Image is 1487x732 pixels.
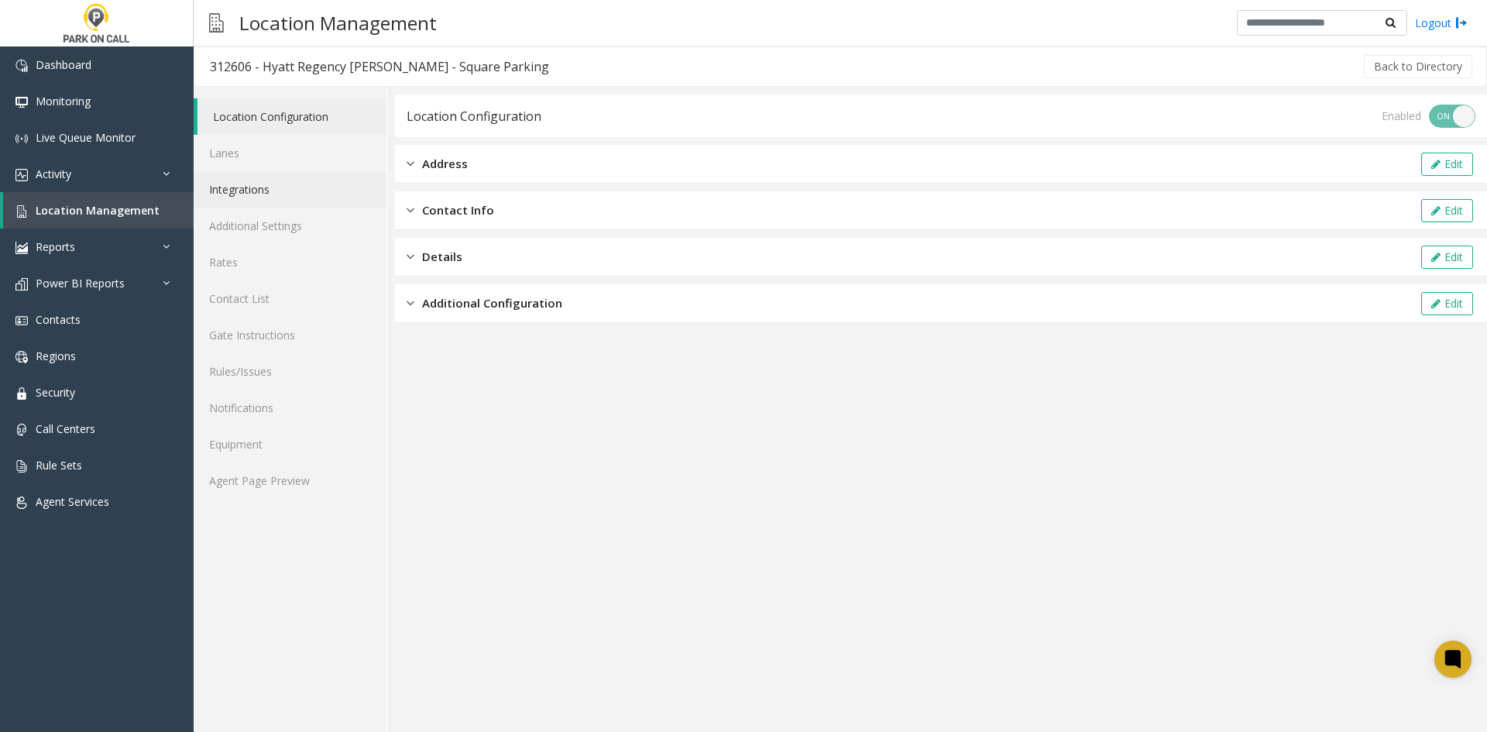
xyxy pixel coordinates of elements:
[1455,15,1468,31] img: logout
[15,351,28,363] img: 'icon'
[36,167,71,181] span: Activity
[1364,55,1472,78] button: Back to Directory
[194,317,386,353] a: Gate Instructions
[15,60,28,72] img: 'icon'
[36,421,95,436] span: Call Centers
[1421,292,1473,315] button: Edit
[15,460,28,473] img: 'icon'
[36,94,91,108] span: Monitoring
[36,239,75,254] span: Reports
[194,171,386,208] a: Integrations
[36,494,109,509] span: Agent Services
[194,353,386,390] a: Rules/Issues
[194,390,386,426] a: Notifications
[232,4,445,42] h3: Location Management
[194,208,386,244] a: Additional Settings
[3,192,194,229] a: Location Management
[15,242,28,254] img: 'icon'
[197,98,386,135] a: Location Configuration
[210,57,549,77] div: 312606 - Hyatt Regency [PERSON_NAME] - Square Parking
[1421,199,1473,222] button: Edit
[15,497,28,509] img: 'icon'
[15,278,28,290] img: 'icon'
[407,294,414,312] img: closed
[15,169,28,181] img: 'icon'
[15,96,28,108] img: 'icon'
[1382,108,1421,124] div: Enabled
[15,424,28,436] img: 'icon'
[407,106,541,126] div: Location Configuration
[1421,153,1473,176] button: Edit
[194,462,386,499] a: Agent Page Preview
[194,244,386,280] a: Rates
[194,280,386,317] a: Contact List
[36,130,136,145] span: Live Queue Monitor
[1421,246,1473,269] button: Edit
[15,387,28,400] img: 'icon'
[407,201,414,219] img: closed
[194,426,386,462] a: Equipment
[15,205,28,218] img: 'icon'
[422,248,462,266] span: Details
[36,349,76,363] span: Regions
[209,4,224,42] img: pageIcon
[36,458,82,473] span: Rule Sets
[15,132,28,145] img: 'icon'
[36,385,75,400] span: Security
[36,203,160,218] span: Location Management
[194,135,386,171] a: Lanes
[422,155,468,173] span: Address
[36,312,81,327] span: Contacts
[422,294,562,312] span: Additional Configuration
[422,201,494,219] span: Contact Info
[15,314,28,327] img: 'icon'
[36,276,125,290] span: Power BI Reports
[407,248,414,266] img: closed
[1415,15,1468,31] a: Logout
[36,57,91,72] span: Dashboard
[407,155,414,173] img: closed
